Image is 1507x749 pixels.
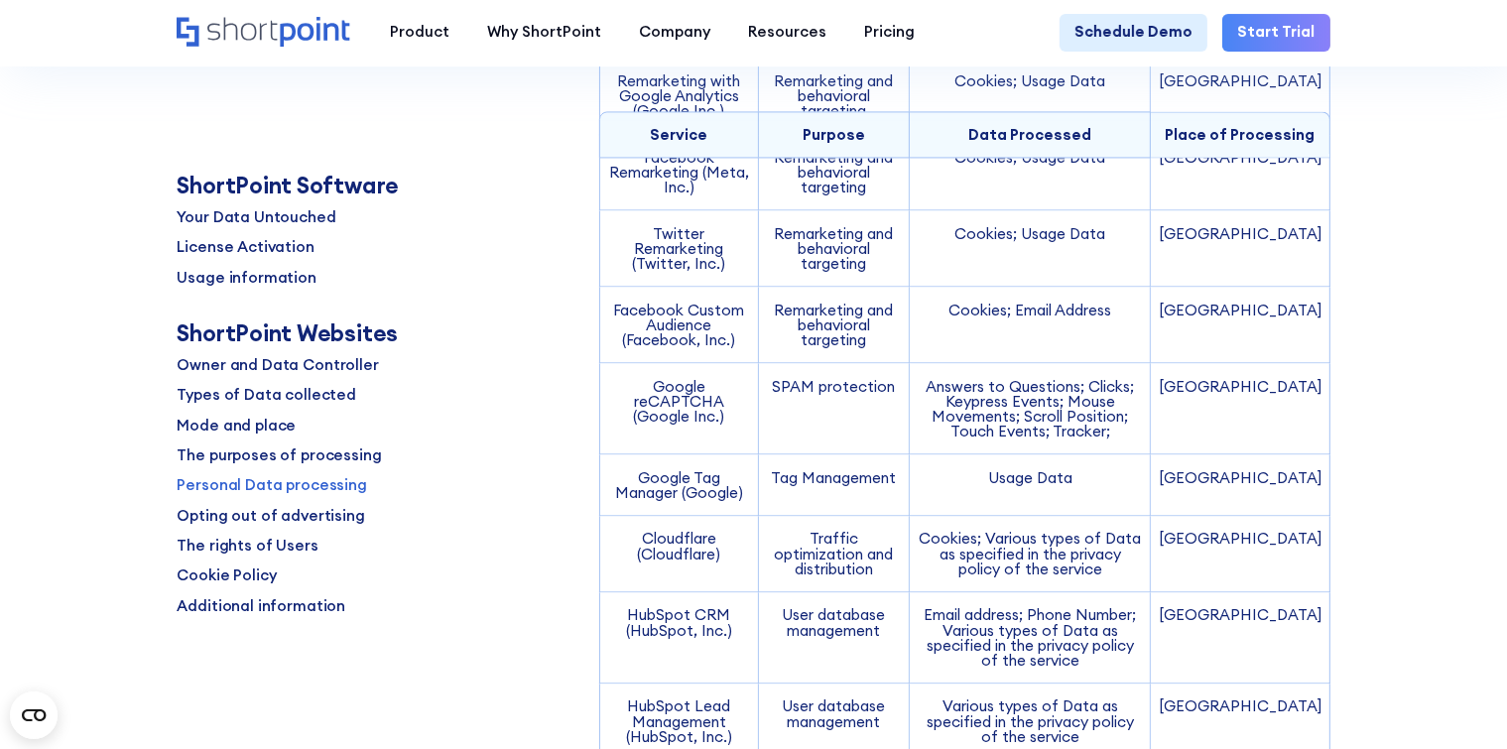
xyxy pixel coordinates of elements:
[910,59,1151,135] td: Cookies; Usage Data
[759,454,911,516] td: Tag Management
[1151,210,1329,287] td: [GEOGRAPHIC_DATA]
[599,59,759,135] td: Remarketing with Google Analytics (Google Inc.)
[729,14,845,52] a: Resources
[177,354,378,377] p: Owner and Data Controller
[1151,287,1329,363] td: [GEOGRAPHIC_DATA]
[177,505,364,528] p: Opting out of advertising
[487,21,601,44] div: Why ShortPoint
[10,691,58,739] button: Open CMP widget
[177,565,276,588] p: Cookie Policy
[468,14,620,52] a: Why ShortPoint
[910,210,1151,287] td: Cookies; Usage Data
[177,415,296,437] p: Mode and place
[1151,363,1329,454] td: [GEOGRAPHIC_DATA]
[1151,59,1329,135] td: [GEOGRAPHIC_DATA]
[1151,454,1329,516] td: [GEOGRAPHIC_DATA]
[759,363,911,454] td: SPAM protection
[910,516,1151,592] td: Cookies; Various types of Data as specified in the privacy policy of the service
[759,516,911,592] td: Traffic optimization and distribution
[759,135,911,211] td: Remarketing and behavioral targeting
[1151,516,1329,592] td: [GEOGRAPHIC_DATA]
[910,111,1151,159] th: Data Processed
[177,595,345,618] p: Additional information
[599,592,759,684] td: HubSpot CRM (HubSpot, Inc.)
[599,210,759,287] td: Twitter Remarketing (Twitter, Inc.)
[177,445,381,468] p: The purposes of processing
[177,385,356,408] p: Types of Data collected
[910,135,1151,211] td: Cookies; Usage Data
[910,454,1151,516] td: Usage Data
[177,17,352,50] a: Home
[177,475,366,498] p: Personal Data processing
[371,14,468,52] a: Product
[177,267,315,290] p: Usage information
[1151,520,1507,749] iframe: Chat Widget
[639,21,710,44] div: Company
[1060,14,1207,52] a: Schedule Demo
[748,21,826,44] div: Resources
[177,173,399,199] div: ShortPoint Software
[599,287,759,363] td: Facebook Custom Audience (Facebook, Inc.)
[177,319,398,346] div: ShortPoint Websites
[845,14,934,52] a: Pricing
[177,237,314,260] p: License Activation
[177,536,317,559] p: The rights of Users
[1151,111,1329,159] th: Place of Processing
[759,287,911,363] td: Remarketing and behavioral targeting
[759,210,911,287] td: Remarketing and behavioral targeting
[1151,135,1329,211] td: [GEOGRAPHIC_DATA]
[910,592,1151,684] td: Email address; Phone Number; Various types of Data as specified in the privacy policy of the service
[390,21,449,44] div: Product
[1222,14,1329,52] a: Start Trial
[620,14,729,52] a: Company
[599,111,759,159] th: Service
[759,592,911,684] td: User database management
[910,287,1151,363] td: Cookies; Email Address
[177,207,335,230] p: Your Data Untouched
[599,363,759,454] td: Google reCAPTCHA (Google Inc.)
[599,135,759,211] td: Facebook Remarketing (Meta, Inc.)
[759,59,911,135] td: Remarketing and behavioral targeting
[910,363,1151,454] td: Answers to Questions; Clicks; Keypress Events; Mouse Movements; Scroll Position; Touch Events; Tr...
[759,111,911,159] th: Purpose
[864,21,915,44] div: Pricing
[599,516,759,592] td: Cloudflare (Cloudflare)
[599,454,759,516] td: Google Tag Manager (Google)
